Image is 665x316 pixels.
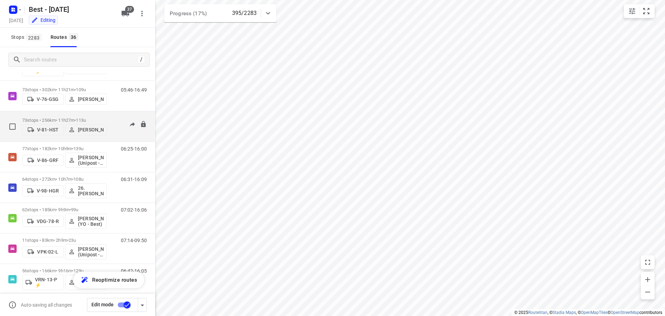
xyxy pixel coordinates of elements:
span: 37 [125,6,134,13]
span: 23u [69,238,76,243]
p: 73 stops • 256km • 11h27m [22,118,107,123]
button: [PERSON_NAME] [65,94,107,105]
p: VPK-02-L [37,249,58,255]
button: 26.[PERSON_NAME] [65,183,107,198]
span: • [72,177,73,182]
div: Progress (17%)395/2283 [164,4,276,22]
button: Send to driver [125,118,139,131]
a: Routetitan [528,310,548,315]
span: Progress (17%) [170,10,207,17]
div: / [138,56,145,63]
button: VPK-02-L [22,246,64,257]
span: Edit mode [91,302,114,307]
div: small contained button group [624,4,655,18]
button: 37 [118,7,132,20]
span: • [70,207,71,212]
p: [PERSON_NAME] (YO - Best) [78,216,104,227]
span: 139u [73,146,83,151]
button: [PERSON_NAME] [65,124,107,135]
p: [PERSON_NAME] (Unipost - Best - ZZP) [78,155,104,166]
span: • [74,87,76,92]
button: Lock route [140,121,147,129]
span: Select [6,120,19,134]
button: V-98-HGR [22,185,64,196]
button: [PERSON_NAME] (Best) [65,275,107,290]
button: V-76-GSG [22,94,64,105]
span: • [67,238,69,243]
a: Stadia Maps [552,310,576,315]
button: [PERSON_NAME] (Unipost - Best - ZZP) [65,153,107,168]
p: 64 stops • 272km • 10h7m [22,177,107,182]
button: More [135,7,149,20]
span: Reoptimize routes [92,275,137,284]
p: V-76-GSG [37,96,59,102]
p: 26.[PERSON_NAME] [78,185,104,196]
button: Reoptimize routes [73,272,144,288]
a: OpenMapTiles [581,310,608,315]
button: [PERSON_NAME] (YO - Best) [65,214,107,229]
p: VDG-78-R [37,219,59,224]
span: 108u [73,177,83,182]
p: V-81-HST [37,127,59,133]
p: V-98-HGR [37,188,59,194]
button: Map settings [625,4,639,18]
input: Search routes [24,54,138,65]
a: OpenStreetMap [611,310,639,315]
div: Routes [51,33,80,42]
h5: [DATE] [6,16,26,24]
span: • [74,118,76,123]
p: VRN-13-P ⚡ [35,277,61,288]
p: 07:14-09:50 [121,238,147,243]
p: 62 stops • 185km • 9h9m [22,207,107,212]
p: 07:02-16:06 [121,207,147,213]
p: 77 stops • 182km • 10h9m [22,146,107,151]
button: VDG-78-R [22,216,64,227]
span: 99u [71,207,78,212]
p: [PERSON_NAME] (Unipost - Best - ZZP) [78,246,104,257]
p: 56 stops • 166km • 9h16m [22,268,107,273]
p: V-86-GRF [37,157,59,163]
button: V-86-GRF [22,155,64,166]
span: 109u [76,87,86,92]
p: 395/2283 [232,9,257,17]
p: [PERSON_NAME] [78,127,104,133]
div: Editing [31,17,55,24]
span: 2283 [26,34,42,41]
p: 73 stops • 302km • 11h21m [22,87,107,92]
p: 06:42-16:05 [121,268,147,274]
li: © 2025 , © , © © contributors [514,310,662,315]
p: 05:46-16:49 [121,87,147,93]
p: [PERSON_NAME] [78,96,104,102]
p: 06:31-16:09 [121,177,147,182]
span: 113u [76,118,86,123]
p: 11 stops • 83km • 2h9m [22,238,107,243]
span: Stops [11,33,44,42]
p: 06:25-16:00 [121,146,147,152]
span: 36 [69,33,78,40]
p: Auto-saving all changes [21,302,72,308]
div: Driver app settings [138,300,147,309]
button: [PERSON_NAME] (Unipost - Best - ZZP) [65,244,107,259]
span: • [72,268,73,273]
button: V-81-HST [22,124,64,135]
button: VRN-13-P ⚡ [22,275,64,290]
span: 129u [73,268,83,273]
h5: Best - [DATE] [26,4,116,15]
button: Fit zoom [639,4,653,18]
span: • [72,146,73,151]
